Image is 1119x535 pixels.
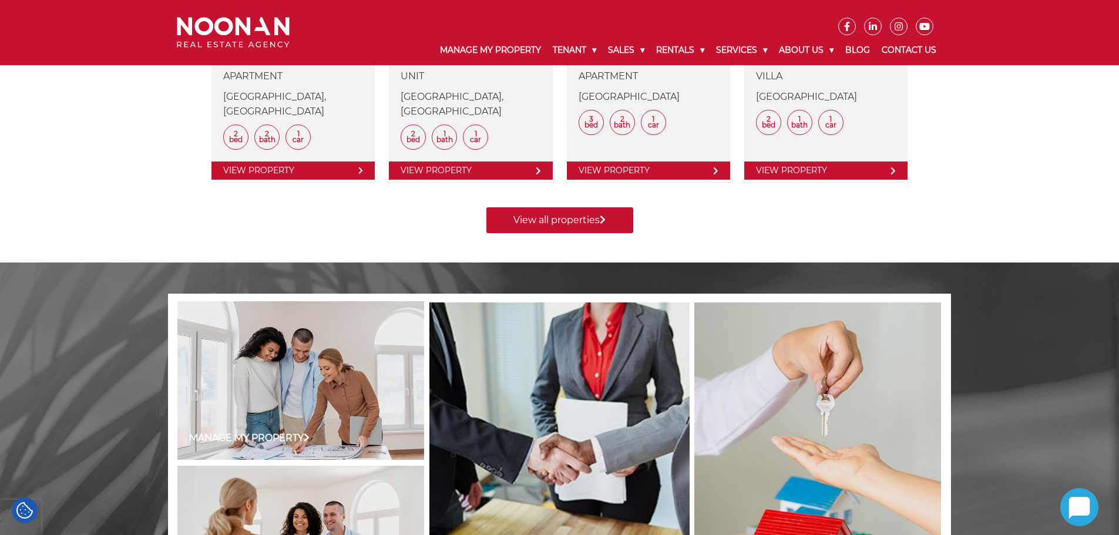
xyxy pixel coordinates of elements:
[189,431,310,445] a: Manage my Property
[547,35,602,65] a: Tenant
[876,35,942,65] a: Contact Us
[839,35,876,65] a: Blog
[177,17,290,48] img: Noonan Real Estate Agency
[710,35,773,65] a: Services
[434,35,547,65] a: Manage My Property
[12,497,38,523] div: Cookie Settings
[650,35,710,65] a: Rentals
[486,207,633,233] a: View all properties
[602,35,650,65] a: Sales
[773,35,839,65] a: About Us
